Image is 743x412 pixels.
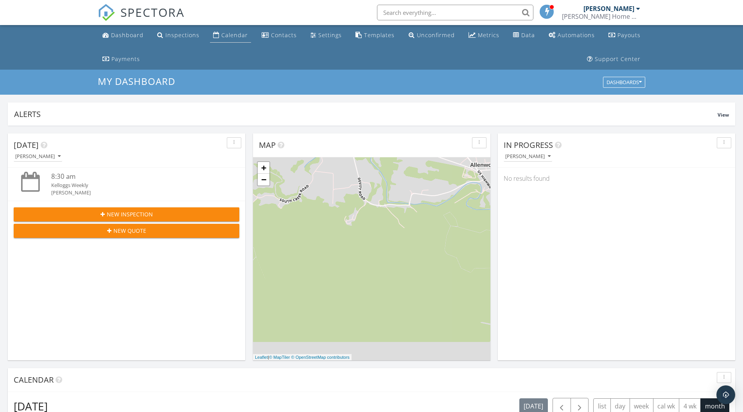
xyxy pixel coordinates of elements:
[120,4,185,20] span: SPECTORA
[258,174,269,185] a: Zoom out
[377,5,533,20] input: Search everything...
[14,151,62,162] button: [PERSON_NAME]
[364,31,395,39] div: Templates
[504,151,552,162] button: [PERSON_NAME]
[51,189,221,196] div: [PERSON_NAME]
[291,355,350,360] a: © OpenStreetMap contributors
[318,31,342,39] div: Settings
[259,140,276,150] span: Map
[562,13,640,20] div: Barclay Home & Building Inspections LLC
[718,112,729,118] span: View
[14,140,39,150] span: [DATE]
[51,172,221,182] div: 8:30 am
[51,182,221,189] div: Kelloggs Weekly
[607,80,642,85] div: Dashboards
[617,31,641,39] div: Payouts
[583,5,634,13] div: [PERSON_NAME]
[258,162,269,174] a: Zoom in
[603,77,645,88] button: Dashboards
[15,154,61,159] div: [PERSON_NAME]
[258,28,300,43] a: Contacts
[505,154,551,159] div: [PERSON_NAME]
[595,55,641,63] div: Support Center
[99,28,147,43] a: Dashboard
[271,31,297,39] div: Contacts
[352,28,398,43] a: Templates
[210,28,251,43] a: Calendar
[98,75,175,88] span: My Dashboard
[14,224,239,238] button: New Quote
[521,31,535,39] div: Data
[307,28,345,43] a: Settings
[98,4,115,21] img: The Best Home Inspection Software - Spectora
[14,374,54,385] span: Calendar
[504,140,553,150] span: In Progress
[14,109,718,119] div: Alerts
[558,31,595,39] div: Automations
[510,28,538,43] a: Data
[269,355,290,360] a: © MapTiler
[98,11,185,27] a: SPECTORA
[99,52,143,67] a: Payments
[417,31,455,39] div: Unconfirmed
[478,31,499,39] div: Metrics
[165,31,199,39] div: Inspections
[406,28,458,43] a: Unconfirmed
[584,52,644,67] a: Support Center
[113,227,146,235] span: New Quote
[154,28,203,43] a: Inspections
[716,385,735,404] div: Open Intercom Messenger
[111,31,144,39] div: Dashboard
[111,55,140,63] div: Payments
[498,168,735,189] div: No results found
[465,28,503,43] a: Metrics
[546,28,598,43] a: Automations (Basic)
[221,31,248,39] div: Calendar
[255,355,268,360] a: Leaflet
[253,354,352,361] div: |
[107,210,153,218] span: New Inspection
[605,28,644,43] a: Payouts
[14,207,239,221] button: New Inspection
